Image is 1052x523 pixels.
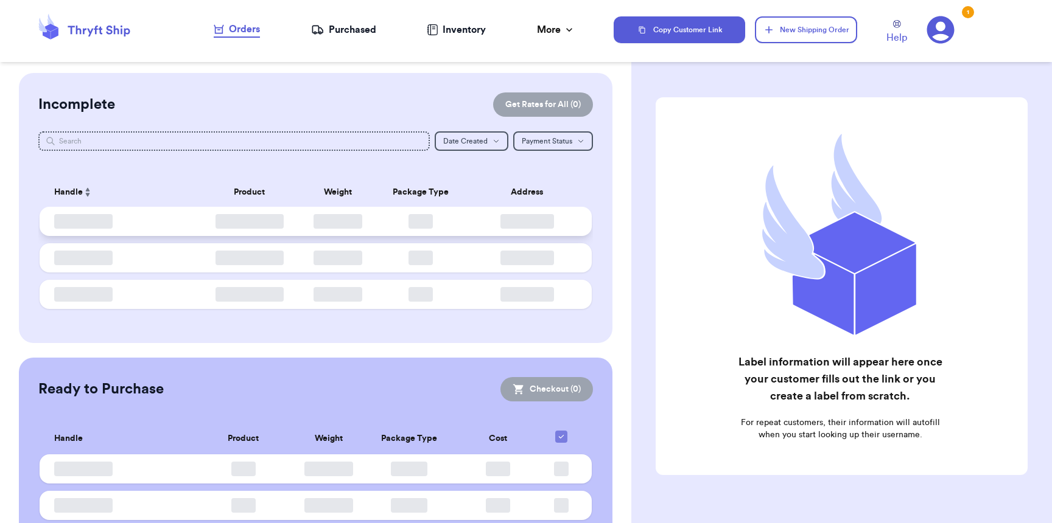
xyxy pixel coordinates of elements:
[470,178,591,207] th: Address
[190,423,297,454] th: Product
[304,178,371,207] th: Weight
[522,137,572,145] span: Payment Status
[886,20,907,45] a: Help
[886,30,907,45] span: Help
[54,186,83,199] span: Handle
[537,23,575,37] div: More
[371,178,470,207] th: Package Type
[458,423,538,454] th: Cost
[38,131,430,151] input: Search
[361,423,457,454] th: Package Type
[500,377,593,401] button: Checkout (0)
[755,16,857,43] button: New Shipping Order
[735,417,945,441] p: For repeat customers, their information will autofill when you start looking up their username.
[83,185,93,199] button: Sort ascending
[38,95,115,114] h2: Incomplete
[214,22,260,38] a: Orders
[927,16,955,44] a: 1
[427,23,486,37] a: Inventory
[38,379,164,399] h2: Ready to Purchase
[443,137,488,145] span: Date Created
[513,131,593,151] button: Payment Status
[194,178,304,207] th: Product
[735,353,945,404] h2: Label information will appear here once your customer fills out the link or you create a label fr...
[435,131,508,151] button: Date Created
[614,16,745,43] button: Copy Customer Link
[54,432,83,445] span: Handle
[962,6,974,18] div: 1
[493,92,593,117] button: Get Rates for All (0)
[297,423,362,454] th: Weight
[214,22,260,36] div: Orders
[311,23,376,37] a: Purchased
